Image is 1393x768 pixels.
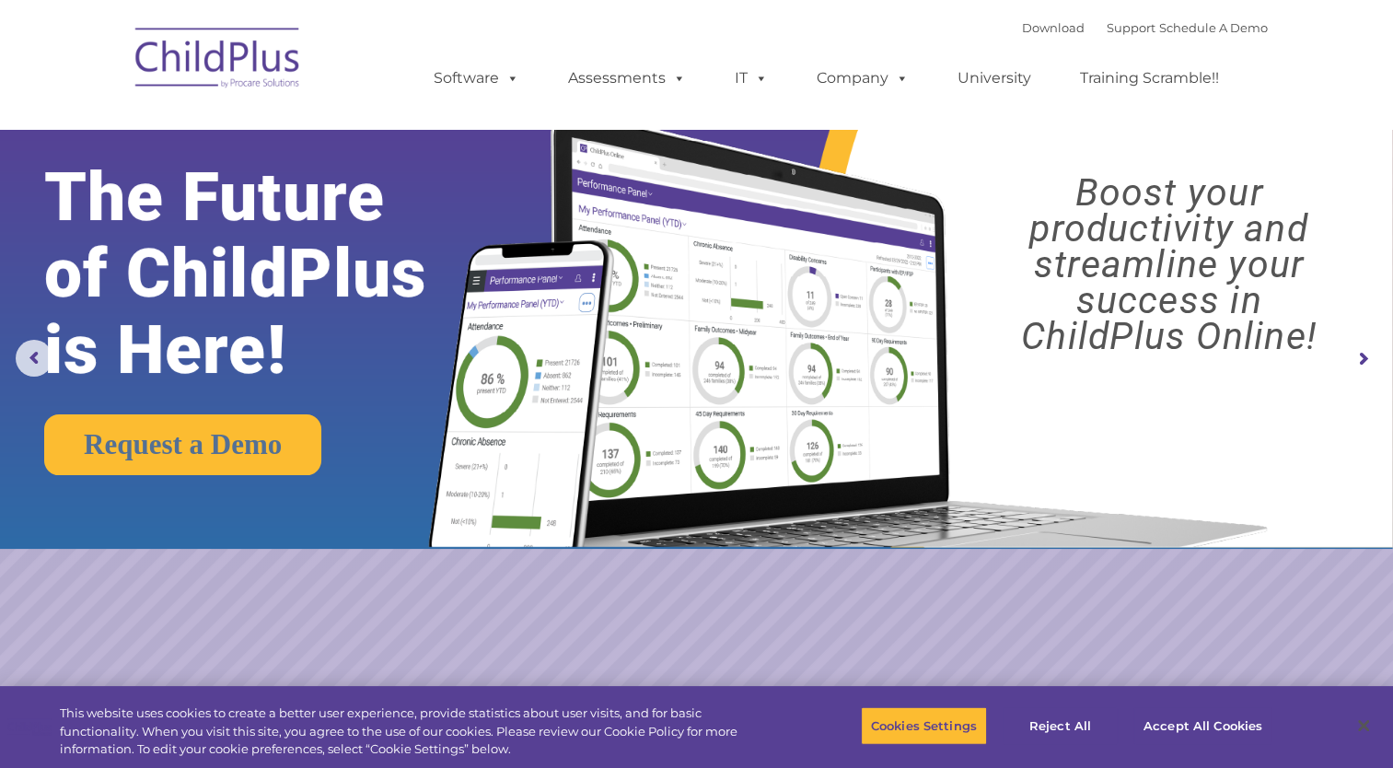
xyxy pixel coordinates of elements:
button: Close [1343,705,1384,746]
a: Assessments [550,60,704,97]
button: Accept All Cookies [1133,706,1272,745]
font: | [1022,20,1268,35]
img: ChildPlus by Procare Solutions [126,15,310,107]
a: Support [1107,20,1155,35]
a: IT [716,60,786,97]
button: Reject All [1003,706,1118,745]
span: Last name [256,122,312,135]
a: Request a Demo [44,414,321,475]
a: Training Scramble!! [1062,60,1237,97]
button: Cookies Settings [861,706,987,745]
a: Download [1022,20,1085,35]
a: Software [415,60,538,97]
a: Schedule A Demo [1159,20,1268,35]
a: University [939,60,1050,97]
rs-layer: The Future of ChildPlus is Here! [44,159,489,389]
rs-layer: Boost your productivity and streamline your success in ChildPlus Online! [962,175,1376,355]
div: This website uses cookies to create a better user experience, provide statistics about user visit... [60,704,766,759]
a: Company [798,60,927,97]
span: Phone number [256,197,334,211]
